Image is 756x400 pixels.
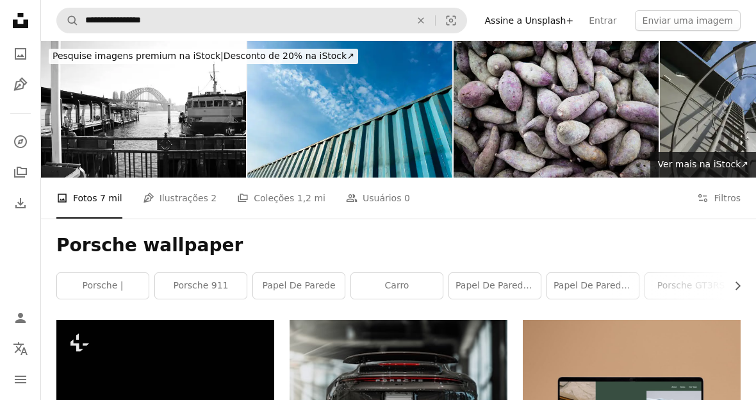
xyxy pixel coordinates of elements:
[404,191,410,205] span: 0
[8,160,33,185] a: Coleções
[697,178,741,219] button: Filtros
[346,178,410,219] a: Usuários 0
[211,191,217,205] span: 2
[477,10,582,31] a: Assine a Unsplash+
[8,72,33,97] a: Ilustrações
[56,234,741,257] h1: Porsche wallpaper
[237,178,325,219] a: Coleções 1,2 mi
[436,8,466,33] button: Pesquisa visual
[726,273,741,299] button: rolar lista para a direita
[8,41,33,67] a: Fotos
[635,10,741,31] button: Enviar uma imagem
[53,51,224,61] span: Pesquise imagens premium na iStock |
[8,129,33,154] a: Explorar
[351,273,443,299] a: carro
[650,152,756,178] a: Ver mais na iStock↗
[454,41,659,178] img: Batatas roxas
[8,190,33,216] a: Histórico de downloads
[247,41,452,178] img: Vista de ângulo baixo da caixa de metal contra o céu
[407,8,435,33] button: Limpar
[297,191,325,205] span: 1,2 mi
[658,159,748,169] span: Ver mais na iStock ↗
[155,273,247,299] a: Porsche 911
[449,273,541,299] a: papel de parede do carro
[56,8,467,33] form: Pesquise conteúdo visual em todo o site
[57,8,79,33] button: Pesquise na Unsplash
[645,273,737,299] a: Porsche GT3RS
[41,41,246,178] img: Vista panorama do barco na água
[143,178,217,219] a: Ilustrações 2
[57,273,149,299] a: Porsche |
[8,305,33,331] a: Entrar / Cadastrar-se
[547,273,639,299] a: papel de parede bmw
[49,49,358,64] div: Desconto de 20% na iStock ↗
[8,367,33,392] button: Menu
[290,382,507,394] a: A traseira de um carro esportivo Porsche cinza
[8,336,33,362] button: Idioma
[41,41,366,72] a: Pesquise imagens premium na iStock|Desconto de 20% na iStock↗
[581,10,624,31] a: Entrar
[253,273,345,299] a: papel de parede
[8,8,33,36] a: Início — Unsplash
